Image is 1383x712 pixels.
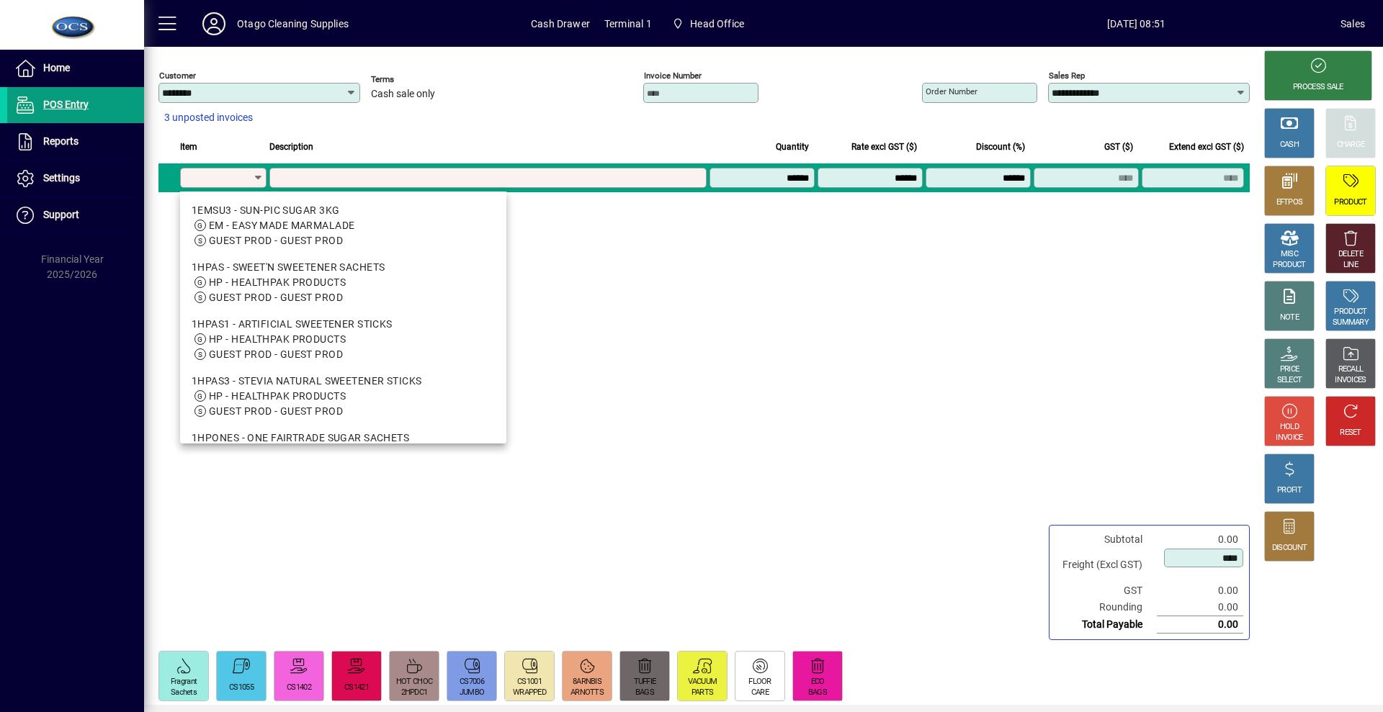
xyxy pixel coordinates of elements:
div: 2HPDC1 [401,688,428,698]
div: CS1402 [287,682,311,693]
div: PRODUCT [1334,197,1366,208]
div: NOTE [1280,312,1299,323]
td: Freight (Excl GST) [1055,548,1157,582]
div: EFTPOS [1276,197,1303,208]
span: Discount (%) [976,139,1025,155]
span: HP - HEALTHPAK PRODUCTS [209,390,346,402]
div: CS7006 [460,677,484,688]
mat-option: 1HPAS1 - ARTIFICIAL SWEETENER STICKS [180,311,506,368]
div: HOT CHOC [396,677,432,688]
span: 3 unposted invoices [164,110,253,125]
span: Rate excl GST ($) [851,139,917,155]
mat-option: 1HPAS - SWEET'N SWEETENER SACHETS [180,254,506,311]
div: 1HPAS3 - STEVIA NATURAL SWEETENER STICKS [192,374,495,389]
span: Extend excl GST ($) [1169,139,1244,155]
span: GUEST PROD - GUEST PROD [209,348,343,360]
div: PRODUCT [1334,307,1366,317]
div: INVOICES [1335,375,1366,386]
span: HP - HEALTHPAK PRODUCTS [209,276,346,288]
a: Home [7,50,144,86]
mat-option: 1HPAS3 - STEVIA NATURAL SWEETENER STICKS [180,368,506,425]
span: Terminal 1 [604,12,652,35]
span: POS Entry [43,99,89,110]
div: RESET [1340,428,1361,438]
mat-label: Invoice number [644,71,702,81]
div: PRODUCT [1273,260,1305,271]
td: Total Payable [1055,616,1157,634]
mat-label: Order number [926,86,977,96]
div: CS1421 [344,682,369,693]
div: WRAPPED [513,688,546,698]
td: 0.00 [1157,531,1243,548]
td: Rounding [1055,599,1157,616]
span: Support [43,209,79,220]
div: TUFFIE [634,677,656,688]
span: Quantity [776,139,809,155]
span: GUEST PROD - GUEST PROD [209,292,343,303]
div: CS1055 [229,682,254,693]
div: INVOICE [1276,433,1302,443]
div: Sales [1341,12,1365,35]
div: PARTS [691,688,714,698]
span: Head Office [666,11,750,37]
span: Cash sale only [371,89,435,100]
div: DISCOUNT [1272,543,1307,554]
mat-label: Customer [159,71,196,81]
div: Otago Cleaning Supplies [237,12,349,35]
td: 0.00 [1157,599,1243,616]
div: 1HPAS - SWEET'N SWEETENER SACHETS [192,260,495,275]
button: 3 unposted invoices [158,105,259,131]
div: CARE [751,688,769,698]
span: Home [43,62,70,73]
div: 1EMSU3 - SUN-PIC SUGAR 3KG [192,203,495,218]
td: GST [1055,582,1157,599]
div: RECALL [1338,364,1364,375]
div: DELETE [1338,249,1363,260]
div: SELECT [1277,375,1302,386]
span: Terms [371,75,457,84]
span: EM - EASY MADE MARMALADE [209,220,355,231]
mat-label: Sales rep [1049,71,1085,81]
a: Reports [7,124,144,160]
div: PROCESS SALE [1293,82,1343,93]
a: Support [7,197,144,233]
td: 0.00 [1157,616,1243,634]
a: Settings [7,161,144,197]
span: Head Office [690,12,744,35]
span: GST ($) [1104,139,1133,155]
div: 1HPAS1 - ARTIFICIAL SWEETENER STICKS [192,317,495,332]
div: FLOOR [748,677,771,688]
span: HP - HEALTHPAK PRODUCTS [209,333,346,345]
div: VACUUM [688,677,717,688]
div: BAGS [635,688,654,698]
span: Cash Drawer [531,12,590,35]
mat-option: 1EMSU3 - SUN-PIC SUGAR 3KG [180,197,506,254]
span: GUEST PROD - GUEST PROD [209,405,343,417]
td: 0.00 [1157,582,1243,599]
div: JUMBO [460,688,485,698]
div: PRICE [1280,364,1299,375]
div: MISC [1281,249,1298,260]
span: Settings [43,172,80,184]
td: Subtotal [1055,531,1157,548]
div: 8ARNBIS [573,677,601,688]
div: BAGS [808,688,827,698]
div: ARNOTTS [570,688,604,698]
button: Profile [191,11,237,37]
div: SUMMARY [1333,317,1369,328]
span: Description [269,139,313,155]
div: CS1001 [517,677,542,688]
div: 1HPONES - ONE FAIRTRADE SUGAR SACHETS [192,431,495,446]
mat-option: 1HPONES - ONE FAIRTRADE SUGAR SACHETS [180,425,506,482]
div: Fragrant [171,677,197,688]
div: ECO [811,677,825,688]
div: CASH [1280,140,1299,150]
div: PROFIT [1277,485,1302,496]
div: HOLD [1280,422,1299,433]
span: GUEST PROD - GUEST PROD [209,235,343,246]
span: [DATE] 08:51 [932,12,1341,35]
div: LINE [1343,260,1358,271]
span: Item [180,139,197,155]
div: CHARGE [1337,140,1365,150]
div: Sachets [171,688,197,698]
